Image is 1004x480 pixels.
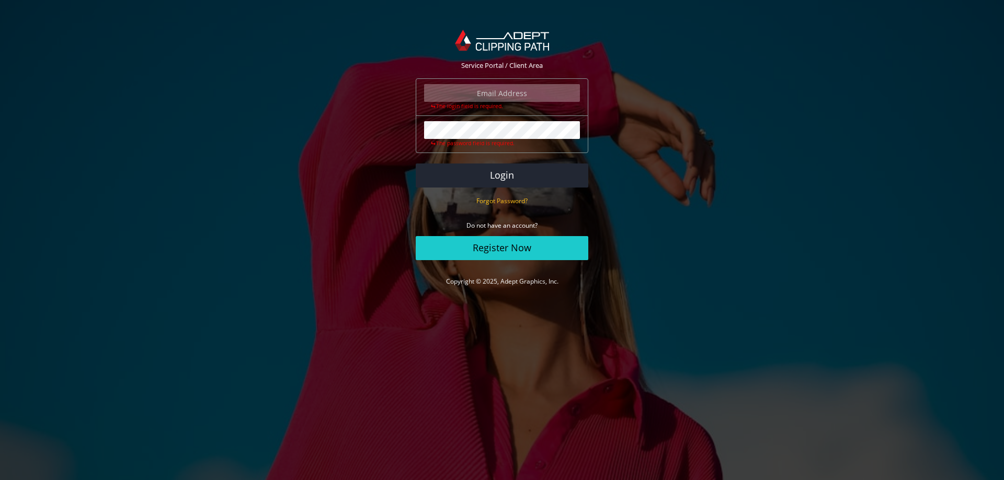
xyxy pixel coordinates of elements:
[476,196,528,205] small: Forgot Password?
[446,277,558,286] a: Copyright © 2025, Adept Graphics, Inc.
[461,61,543,70] span: Service Portal / Client Area
[416,163,588,188] button: Login
[416,236,588,260] a: Register Now
[455,30,549,51] img: Adept Graphics
[424,139,580,147] div: The password field is required.
[424,102,580,110] div: The login field is required.
[476,196,528,205] a: Forgot Password?
[466,221,538,230] small: Do not have an account?
[424,84,580,102] input: Email Address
